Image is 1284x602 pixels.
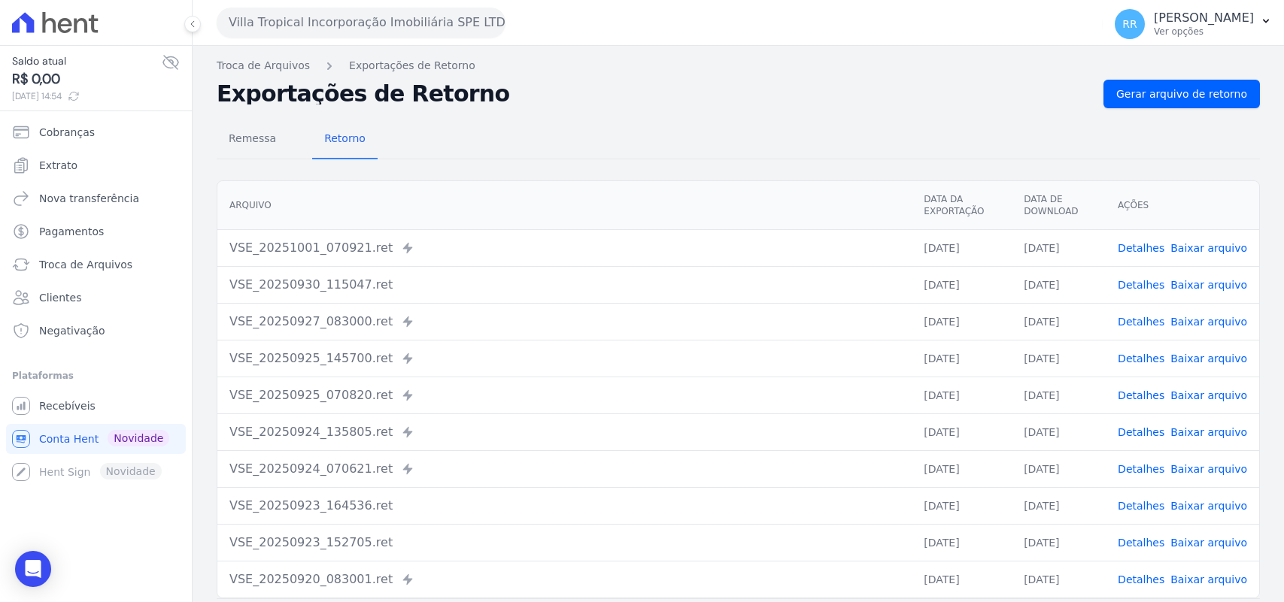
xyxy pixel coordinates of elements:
[1012,561,1106,597] td: [DATE]
[1012,524,1106,561] td: [DATE]
[12,53,162,69] span: Saldo atual
[1012,340,1106,377] td: [DATE]
[912,413,1012,450] td: [DATE]
[6,183,186,213] a: Nova transferência
[229,313,900,331] div: VSE_20250927_083000.ret
[39,191,139,206] span: Nova transferência
[1118,389,1164,401] a: Detalhes
[1012,303,1106,340] td: [DATE]
[1012,229,1106,266] td: [DATE]
[229,239,900,257] div: VSE_20251001_070921.ret
[1012,413,1106,450] td: [DATE]
[217,83,1091,104] h2: Exportações de Retorno
[1170,352,1247,365] a: Baixar arquivo
[39,398,96,413] span: Recebíveis
[6,316,186,346] a: Negativação
[1170,279,1247,291] a: Baixar arquivo
[39,158,77,173] span: Extrato
[1012,487,1106,524] td: [DATE]
[912,561,1012,597] td: [DATE]
[217,58,1260,74] nav: Breadcrumb
[229,497,900,515] div: VSE_20250923_164536.ret
[912,524,1012,561] td: [DATE]
[1170,573,1247,585] a: Baixar arquivo
[912,229,1012,266] td: [DATE]
[12,367,180,385] div: Plataformas
[1122,19,1137,29] span: RR
[108,430,169,446] span: Novidade
[1103,80,1260,108] a: Gerar arquivo de retorno
[1012,266,1106,303] td: [DATE]
[220,123,285,153] span: Remessa
[6,150,186,180] a: Extrato
[6,424,186,454] a: Conta Hent Novidade
[6,250,186,280] a: Troca de Arquivos
[1118,279,1164,291] a: Detalhes
[1170,316,1247,328] a: Baixar arquivo
[39,125,95,140] span: Cobranças
[912,181,1012,230] th: Data da Exportação
[1170,537,1247,549] a: Baixar arquivo
[1170,389,1247,401] a: Baixar arquivo
[229,570,900,588] div: VSE_20250920_083001.ret
[1012,377,1106,413] td: [DATE]
[1118,352,1164,365] a: Detalhes
[6,283,186,313] a: Clientes
[1118,242,1164,254] a: Detalhes
[217,181,912,230] th: Arquivo
[229,349,900,368] div: VSE_20250925_145700.ret
[912,340,1012,377] td: [DATE]
[12,89,162,103] span: [DATE] 14:54
[217,8,505,38] button: Villa Tropical Incorporação Imobiliária SPE LTDA
[1106,181,1259,230] th: Ações
[1154,11,1254,26] p: [PERSON_NAME]
[912,450,1012,487] td: [DATE]
[1012,181,1106,230] th: Data de Download
[1118,573,1164,585] a: Detalhes
[1170,500,1247,512] a: Baixar arquivo
[1170,242,1247,254] a: Baixar arquivo
[39,290,81,305] span: Clientes
[229,423,900,441] div: VSE_20250924_135805.ret
[39,323,105,338] span: Negativação
[912,303,1012,340] td: [DATE]
[912,487,1012,524] td: [DATE]
[6,117,186,147] a: Cobranças
[1170,463,1247,475] a: Baixar arquivo
[217,58,310,74] a: Troca de Arquivos
[12,69,162,89] span: R$ 0,00
[12,117,180,487] nav: Sidebar
[912,377,1012,413] td: [DATE]
[39,224,104,239] span: Pagamentos
[1118,537,1164,549] a: Detalhes
[1118,316,1164,328] a: Detalhes
[1118,463,1164,475] a: Detalhes
[229,386,900,404] div: VSE_20250925_070820.ret
[217,120,288,159] a: Remessa
[15,551,51,587] div: Open Intercom Messenger
[6,391,186,421] a: Recebíveis
[312,120,378,159] a: Retorno
[1012,450,1106,487] td: [DATE]
[39,431,99,446] span: Conta Hent
[39,257,132,272] span: Troca de Arquivos
[349,58,475,74] a: Exportações de Retorno
[1170,426,1247,438] a: Baixar arquivo
[912,266,1012,303] td: [DATE]
[1154,26,1254,38] p: Ver opções
[229,460,900,478] div: VSE_20250924_070621.ret
[1118,426,1164,438] a: Detalhes
[1103,3,1284,45] button: RR [PERSON_NAME] Ver opções
[315,123,375,153] span: Retorno
[1118,500,1164,512] a: Detalhes
[1116,86,1247,101] span: Gerar arquivo de retorno
[229,534,900,552] div: VSE_20250923_152705.ret
[6,216,186,247] a: Pagamentos
[229,276,900,294] div: VSE_20250930_115047.ret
